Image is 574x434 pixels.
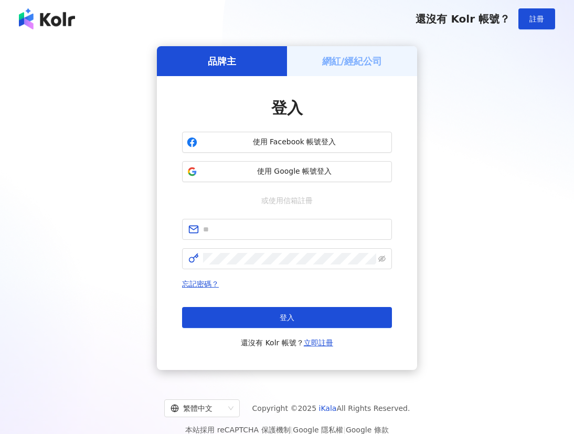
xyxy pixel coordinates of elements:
button: 註冊 [518,8,555,29]
span: 登入 [280,313,294,322]
span: 使用 Google 帳號登入 [201,166,387,177]
span: 或使用信箱註冊 [254,195,320,206]
a: 立即註冊 [304,338,333,347]
span: 登入 [271,99,303,117]
span: | [343,426,346,434]
span: 還沒有 Kolr 帳號？ [241,336,333,349]
a: 忘記密碼？ [182,280,219,288]
a: Google 條款 [346,426,389,434]
span: Copyright © 2025 All Rights Reserved. [252,402,410,415]
span: 註冊 [529,15,544,23]
span: 還沒有 Kolr 帳號？ [416,13,510,25]
button: 使用 Facebook 帳號登入 [182,132,392,153]
span: eye-invisible [378,255,386,262]
h5: 品牌主 [208,55,236,68]
img: logo [19,8,75,29]
a: iKala [319,404,337,412]
h5: 網紅/經紀公司 [322,55,382,68]
button: 登入 [182,307,392,328]
span: | [291,426,293,434]
span: 使用 Facebook 帳號登入 [201,137,387,147]
button: 使用 Google 帳號登入 [182,161,392,182]
a: Google 隱私權 [293,426,343,434]
div: 繁體中文 [171,400,224,417]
